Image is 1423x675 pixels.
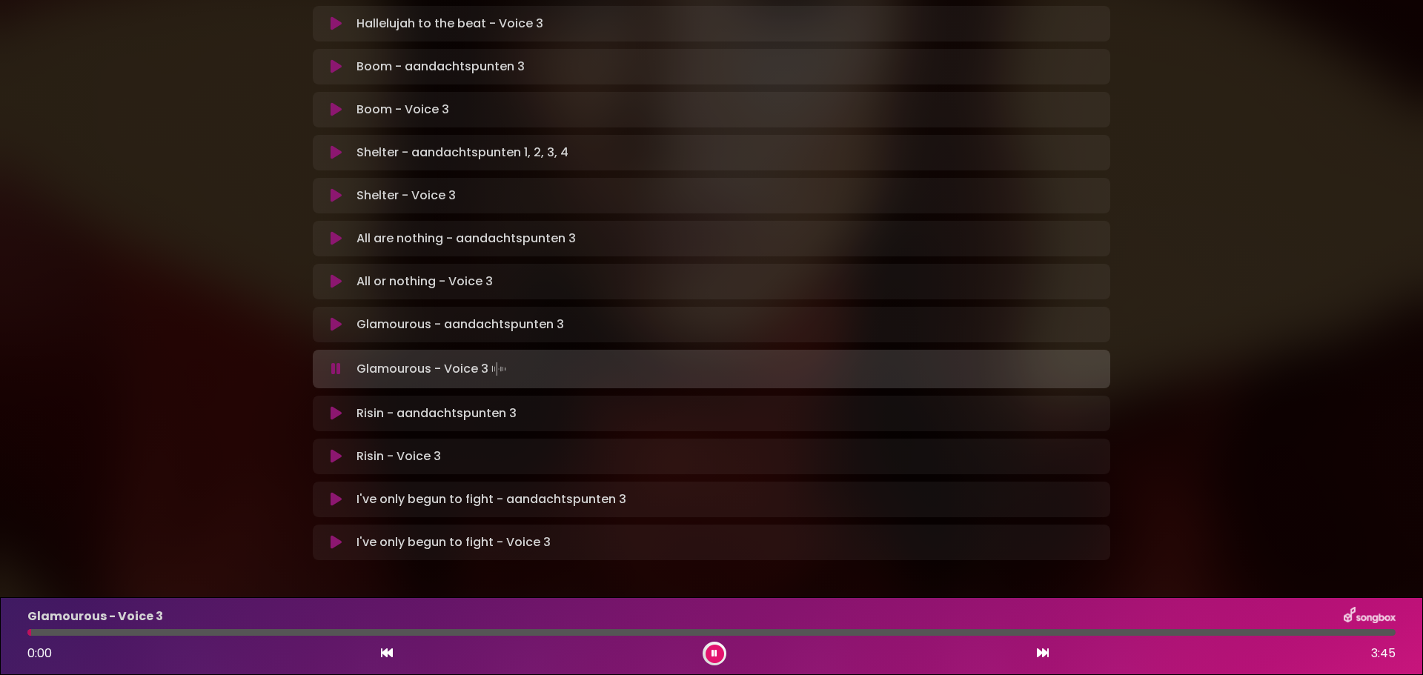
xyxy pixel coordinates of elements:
p: I've only begun to fight - aandachtspunten 3 [356,491,626,508]
img: songbox-logo-white.png [1344,607,1396,626]
p: All or nothing - Voice 3 [356,273,493,290]
p: Glamourous - aandachtspunten 3 [356,316,564,333]
p: Boom - Voice 3 [356,101,449,119]
p: Risin - Voice 3 [356,448,441,465]
p: Shelter - aandachtspunten 1, 2, 3, 4 [356,144,568,162]
p: I've only begun to fight - Voice 3 [356,533,551,551]
p: Hallelujah to the beat - Voice 3 [356,15,543,33]
p: Shelter - Voice 3 [356,187,456,205]
p: All are nothing - aandachtspunten 3 [356,230,576,247]
p: Risin - aandachtspunten 3 [356,405,517,422]
p: Glamourous - Voice 3 [27,608,163,625]
img: waveform4.gif [488,359,509,379]
p: Glamourous - Voice 3 [356,359,509,379]
p: Boom - aandachtspunten 3 [356,58,525,76]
